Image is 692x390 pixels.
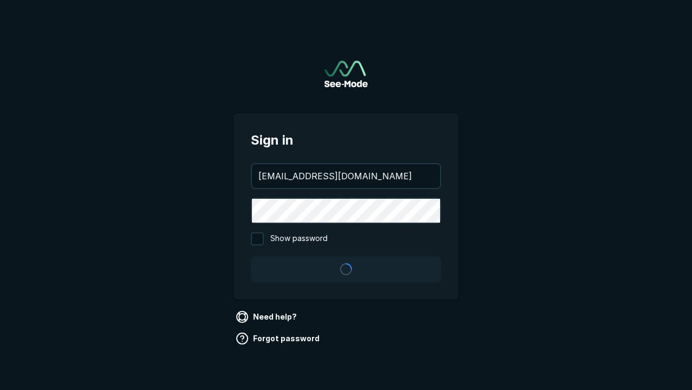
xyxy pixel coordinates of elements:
a: Go to sign in [324,61,368,87]
a: Forgot password [234,330,324,347]
span: Sign in [251,131,441,150]
img: See-Mode Logo [324,61,368,87]
span: Show password [270,232,328,245]
a: Need help? [234,308,301,326]
input: your@email.com [252,164,440,188]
